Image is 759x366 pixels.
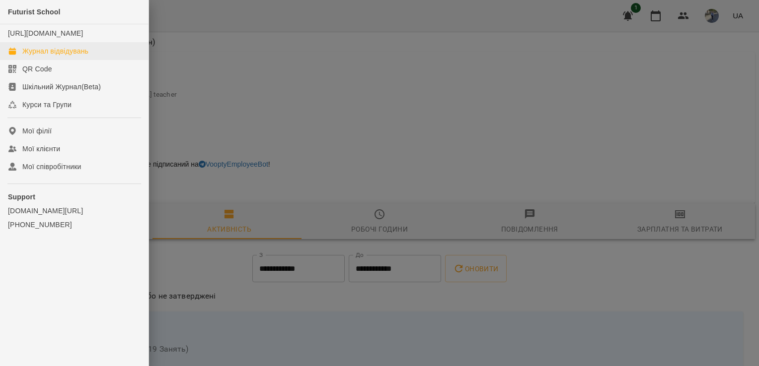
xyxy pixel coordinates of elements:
p: Support [8,192,141,202]
div: Мої філії [22,126,52,136]
div: Журнал відвідувань [22,46,88,56]
div: Курси та Групи [22,100,72,110]
span: Futurist School [8,8,61,16]
div: Мої співробітники [22,162,81,172]
a: [URL][DOMAIN_NAME] [8,29,83,37]
a: [DOMAIN_NAME][URL] [8,206,141,216]
div: QR Code [22,64,52,74]
div: Шкільний Журнал(Beta) [22,82,101,92]
div: Мої клієнти [22,144,60,154]
a: [PHONE_NUMBER] [8,220,141,230]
